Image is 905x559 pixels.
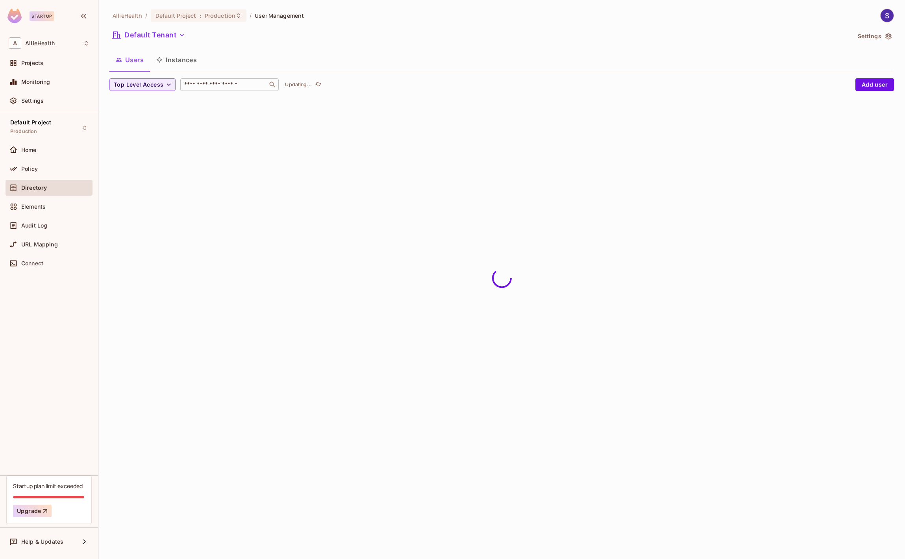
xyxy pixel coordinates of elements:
[7,9,22,23] img: SReyMgAAAABJRU5ErkJggg==
[21,185,47,191] span: Directory
[21,204,46,210] span: Elements
[855,78,894,91] button: Add user
[855,30,894,43] button: Settings
[109,78,176,91] button: Top Level Access
[155,12,196,19] span: Default Project
[312,80,323,89] span: Click to refresh data
[313,80,323,89] button: refresh
[145,12,147,19] li: /
[10,119,51,126] span: Default Project
[21,241,58,248] span: URL Mapping
[250,12,252,19] li: /
[21,260,43,267] span: Connect
[255,12,304,19] span: User Management
[114,80,163,90] span: Top Level Access
[30,11,54,21] div: Startup
[21,98,44,104] span: Settings
[10,128,37,135] span: Production
[25,40,55,46] span: Workspace: AllieHealth
[113,12,142,19] span: the active workspace
[205,12,235,19] span: Production
[21,60,43,66] span: Projects
[21,166,38,172] span: Policy
[109,50,150,70] button: Users
[21,539,63,545] span: Help & Updates
[21,147,37,153] span: Home
[9,37,21,49] span: A
[109,29,188,41] button: Default Tenant
[285,81,312,88] p: Updating...
[21,222,47,229] span: Audit Log
[21,79,50,85] span: Monitoring
[315,81,322,89] span: refresh
[881,9,894,22] img: Stephen Morrison
[199,13,202,19] span: :
[150,50,203,70] button: Instances
[13,482,83,490] div: Startup plan limit exceeded
[13,505,52,517] button: Upgrade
